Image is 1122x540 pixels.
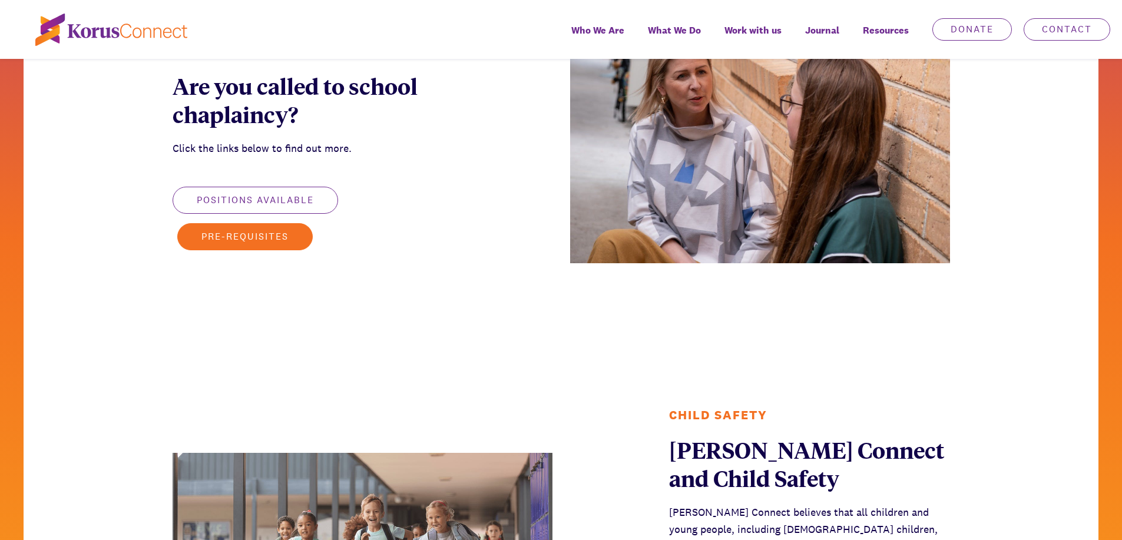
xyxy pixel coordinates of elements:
[35,14,187,46] img: korus-connect%2Fc5177985-88d5-491d-9cd7-4a1febad1357_logo.svg
[173,72,453,128] div: Are you called to school chaplaincy?
[669,436,949,492] div: [PERSON_NAME] Connect and Child Safety
[173,231,313,241] a: Pre-requisites
[177,223,313,250] button: Pre-requisites
[932,18,1012,41] a: Donate
[669,406,949,423] div: Child Safety
[173,140,453,157] div: Click the links below to find out more.
[571,22,624,39] span: Who We Are
[713,16,793,59] a: Work with us
[173,195,338,205] a: Positions available
[805,22,839,39] span: Journal
[1024,18,1110,41] a: Contact
[636,16,713,59] a: What We Do
[570,10,950,263] img: a1b5c5f7-bc12-427f-879a-0a5d564004ab_DSCF0375+web+1200.jpeg
[793,16,851,59] a: Journal
[173,187,338,214] button: Positions available
[560,16,636,59] a: Who We Are
[724,22,782,39] span: Work with us
[851,16,921,59] div: Resources
[648,22,701,39] span: What We Do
